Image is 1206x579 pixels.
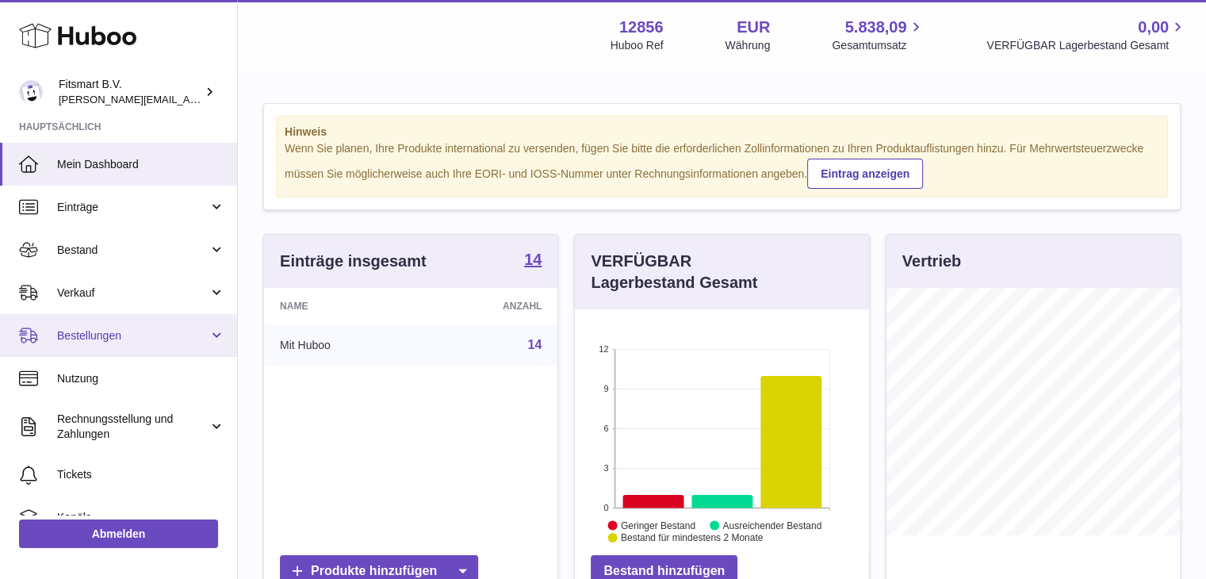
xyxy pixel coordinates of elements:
text: Bestand für mindestens 2 Monate [621,532,764,543]
text: Geringer Bestand [621,520,695,531]
text: 3 [604,463,609,473]
a: 5.838,09 Gesamtumsatz [832,17,925,53]
a: 0,00 VERFÜGBAR Lagerbestand Gesamt [986,17,1187,53]
a: 14 [524,251,542,270]
h3: Einträge insgesamt [280,251,427,272]
th: Anzahl [422,288,557,324]
strong: 12856 [619,17,664,38]
text: 0 [604,503,609,512]
text: 12 [599,344,609,354]
span: Nutzung [57,371,225,386]
text: 9 [604,384,609,393]
div: Wenn Sie planen, Ihre Produkte international zu versenden, fügen Sie bitte die erforderlichen Zol... [285,141,1159,189]
a: Abmelden [19,520,218,548]
span: Kanäle [57,510,225,525]
div: Währung [726,38,771,53]
strong: EUR [737,17,770,38]
span: 0,00 [1138,17,1169,38]
span: Rechnungsstellung und Zahlungen [57,412,209,442]
span: 5.838,09 [845,17,907,38]
span: Bestand [57,243,209,258]
td: Mit Huboo [264,324,422,366]
div: Huboo Ref [611,38,664,53]
span: [PERSON_NAME][EMAIL_ADDRESS][DOMAIN_NAME] [59,93,318,105]
img: jonathan@leaderoo.com [19,80,43,104]
text: Ausreichender Bestand [723,520,822,531]
span: Tickets [57,467,225,482]
span: Verkauf [57,286,209,301]
span: Einträge [57,200,209,215]
a: Eintrag anzeigen [807,159,923,189]
text: 6 [604,424,609,433]
span: Gesamtumsatz [832,38,925,53]
strong: 14 [524,251,542,267]
span: Mein Dashboard [57,157,225,172]
a: 14 [528,338,542,351]
div: Fitsmart B.V. [59,77,201,107]
span: Bestellungen [57,328,209,343]
th: Name [264,288,422,324]
strong: Hinweis [285,125,1159,140]
h3: VERFÜGBAR Lagerbestand Gesamt [591,251,797,293]
span: VERFÜGBAR Lagerbestand Gesamt [986,38,1187,53]
h3: Vertrieb [902,251,961,272]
